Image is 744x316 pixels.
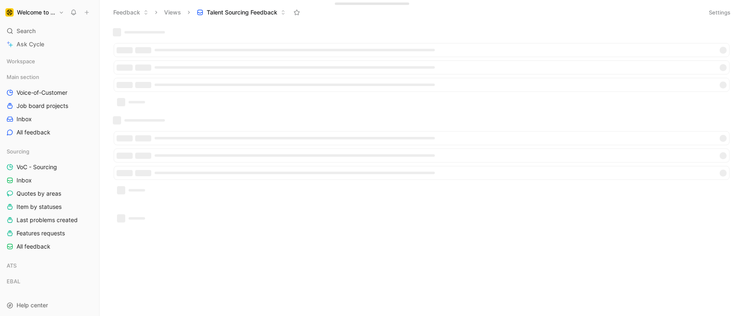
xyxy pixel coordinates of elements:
[7,73,39,81] span: Main section
[3,7,66,18] button: Welcome to the JungleWelcome to the Jungle
[17,163,57,171] span: VoC - Sourcing
[3,86,96,99] a: Voice-of-Customer
[17,89,67,97] span: Voice-of-Customer
[3,227,96,239] a: Features requests
[3,25,96,37] div: Search
[7,261,17,270] span: ATS
[7,147,29,156] span: Sourcing
[3,126,96,139] a: All feedback
[3,71,96,139] div: Main sectionVoice-of-CustomerJob board projectsInboxAll feedback
[17,302,48,309] span: Help center
[17,39,44,49] span: Ask Cycle
[7,277,20,285] span: EBAL
[193,6,289,19] button: Talent Sourcing Feedback
[3,299,96,311] div: Help center
[7,57,35,65] span: Workspace
[17,9,55,16] h1: Welcome to the Jungle
[17,229,65,237] span: Features requests
[3,38,96,50] a: Ask Cycle
[17,203,62,211] span: Item by statuses
[160,6,185,19] button: Views
[17,189,61,198] span: Quotes by areas
[3,259,96,274] div: ATS
[17,128,50,136] span: All feedback
[110,6,152,19] button: Feedback
[705,7,734,18] button: Settings
[3,113,96,125] a: Inbox
[17,176,32,184] span: Inbox
[3,145,96,253] div: SourcingVoC - SourcingInboxQuotes by areasItem by statusesLast problems createdFeatures requestsA...
[3,71,96,83] div: Main section
[17,26,36,36] span: Search
[5,8,14,17] img: Welcome to the Jungle
[3,201,96,213] a: Item by statuses
[3,275,96,290] div: EBAL
[17,115,32,123] span: Inbox
[3,100,96,112] a: Job board projects
[207,8,277,17] span: Talent Sourcing Feedback
[3,214,96,226] a: Last problems created
[3,240,96,253] a: All feedback
[3,187,96,200] a: Quotes by areas
[17,242,50,251] span: All feedback
[17,216,78,224] span: Last problems created
[3,259,96,272] div: ATS
[17,102,68,110] span: Job board projects
[3,161,96,173] a: VoC - Sourcing
[3,55,96,67] div: Workspace
[3,174,96,187] a: Inbox
[3,275,96,287] div: EBAL
[3,145,96,158] div: Sourcing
